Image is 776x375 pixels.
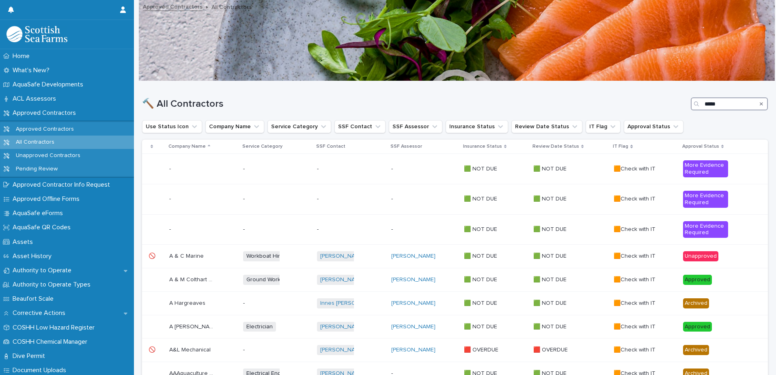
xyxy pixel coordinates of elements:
[9,81,90,88] p: AquaSafe Developments
[624,120,683,133] button: Approval Status
[464,345,500,353] p: 🟥 OVERDUE
[532,142,579,151] p: Review Date Status
[9,238,39,246] p: Assets
[533,345,569,353] p: 🟥 OVERDUE
[533,224,568,233] p: 🟩 NOT DUE
[243,226,288,233] p: -
[142,245,768,268] tr: 🚫🚫 A & C MarineA & C Marine Workboat Hire[PERSON_NAME] [PERSON_NAME] 🟩 NOT DUE🟩 NOT DUE 🟩 NOT DUE...
[9,309,72,317] p: Corrective Actions
[6,26,67,42] img: bPIBxiqnSb2ggTQWdOVV
[533,322,568,330] p: 🟩 NOT DUE
[391,300,435,307] a: [PERSON_NAME]
[169,322,216,330] p: A MacKinnon Electrical Contracting
[169,224,172,233] p: -
[464,194,499,203] p: 🟩 NOT DUE
[320,347,364,353] a: [PERSON_NAME]
[267,120,331,133] button: Service Category
[9,139,61,146] p: All Contractors
[9,252,58,260] p: Asset History
[390,142,422,151] p: SSF Assessor
[169,345,212,353] p: A&L Mechanical
[169,298,207,307] p: A Hargreaves
[464,164,499,172] p: 🟩 NOT DUE
[142,268,768,291] tr: A & M Colthart LtdA & M Colthart Ltd Ground Work[PERSON_NAME] [PERSON_NAME] 🟩 NOT DUE🟩 NOT DUE 🟩 ...
[391,323,435,330] a: [PERSON_NAME]
[533,298,568,307] p: 🟩 NOT DUE
[317,166,362,172] p: -
[320,276,364,283] a: [PERSON_NAME]
[391,166,436,172] p: -
[683,221,728,238] div: More Evidence Required
[691,97,768,110] input: Search
[613,142,628,151] p: IT Flag
[9,281,97,289] p: Authority to Operate Types
[142,98,688,110] h1: 🔨 All Contractors
[683,275,712,285] div: Approved
[464,251,499,260] p: 🟩 NOT DUE
[391,253,435,260] a: [PERSON_NAME]
[168,142,206,151] p: Company Name
[614,251,657,260] p: 🟧Check with IT
[614,224,657,233] p: 🟧Check with IT
[149,251,157,260] p: 🚫
[533,275,568,283] p: 🟩 NOT DUE
[9,352,52,360] p: Dive Permit
[142,214,768,245] tr: -- ---🟩 NOT DUE🟩 NOT DUE 🟩 NOT DUE🟩 NOT DUE 🟧Check with IT🟧Check with IT More Evidence Required
[9,366,73,374] p: Document Uploads
[9,52,36,60] p: Home
[9,209,69,217] p: AquaSafe eForms
[683,345,709,355] div: Archived
[682,142,719,151] p: Approval Status
[243,251,287,261] span: Workboat Hire
[533,251,568,260] p: 🟩 NOT DUE
[614,194,657,203] p: 🟧Check with IT
[683,191,728,208] div: More Evidence Required
[533,164,568,172] p: 🟩 NOT DUE
[464,275,499,283] p: 🟩 NOT DUE
[243,300,288,307] p: -
[169,194,172,203] p: -
[463,142,502,151] p: Insurance Status
[683,298,709,308] div: Archived
[391,226,436,233] p: -
[169,275,216,283] p: A & M Colthart Ltd
[389,120,442,133] button: SSF Assessor
[9,295,60,303] p: Beaufort Scale
[614,275,657,283] p: 🟧Check with IT
[243,166,288,172] p: -
[9,324,101,332] p: COSHH Low Hazard Register
[533,194,568,203] p: 🟩 NOT DUE
[334,120,386,133] button: SSF Contact
[316,142,345,151] p: SSF Contact
[320,253,364,260] a: [PERSON_NAME]
[391,276,435,283] a: [PERSON_NAME]
[243,322,276,332] span: Electrician
[683,322,712,332] div: Approved
[683,251,718,261] div: Unapproved
[149,345,157,353] p: 🚫
[169,251,205,260] p: A & C Marine
[142,120,202,133] button: Use Status Icon
[320,323,364,330] a: [PERSON_NAME]
[446,120,508,133] button: Insurance Status
[9,195,86,203] p: Approved Offline Forms
[317,226,362,233] p: -
[511,120,582,133] button: Review Date Status
[242,142,282,151] p: Service Category
[143,2,203,11] a: Approved Contractors
[614,345,657,353] p: 🟧Check with IT
[243,196,288,203] p: -
[9,152,87,159] p: Unapproved Contractors
[614,298,657,307] p: 🟧Check with IT
[317,196,362,203] p: -
[205,120,264,133] button: Company Name
[142,184,768,214] tr: -- ---🟩 NOT DUE🟩 NOT DUE 🟩 NOT DUE🟩 NOT DUE 🟧Check with IT🟧Check with IT More Evidence Required
[586,120,621,133] button: IT Flag
[142,154,768,184] tr: -- ---🟩 NOT DUE🟩 NOT DUE 🟩 NOT DUE🟩 NOT DUE 🟧Check with IT🟧Check with IT More Evidence Required
[243,275,284,285] span: Ground Work
[169,164,172,172] p: -
[614,164,657,172] p: 🟧Check with IT
[142,315,768,338] tr: A [PERSON_NAME] Electrical ContractingA [PERSON_NAME] Electrical Contracting Electrician[PERSON_N...
[9,95,63,103] p: ACL Assessors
